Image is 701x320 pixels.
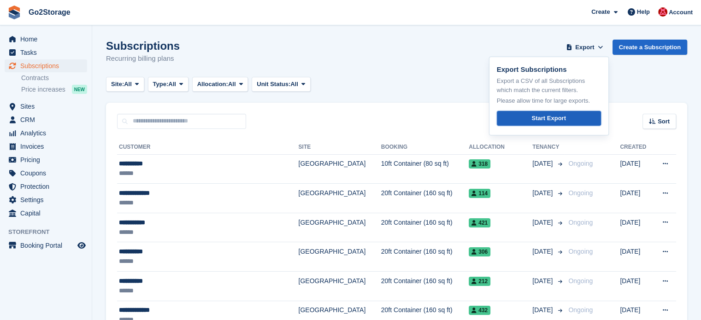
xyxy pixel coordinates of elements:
th: Site [299,140,381,155]
span: Invoices [20,140,76,153]
span: 421 [469,218,490,227]
a: menu [5,59,87,72]
img: stora-icon-8386f47178a22dfd0bd8f6a31ec36ba5ce8667c1dd55bd0f319d3a0aa187defe.svg [7,6,21,19]
span: 432 [469,306,490,315]
a: Go2Storage [25,5,74,20]
p: Recurring billing plans [106,53,180,64]
button: Type: All [148,77,189,92]
span: All [168,80,176,89]
span: [DATE] [532,305,554,315]
span: [DATE] [532,218,554,227]
a: Start Export [497,111,601,126]
span: Help [637,7,650,17]
span: Ongoing [568,189,593,197]
span: [DATE] [532,276,554,286]
a: menu [5,46,87,59]
span: [DATE] [532,159,554,169]
span: 318 [469,159,490,169]
a: menu [5,153,87,166]
span: Home [20,33,76,46]
span: Analytics [20,127,76,140]
td: 20ft Container (160 sq ft) [381,184,469,213]
span: Ongoing [568,277,593,285]
td: 20ft Container (160 sq ft) [381,213,469,242]
span: Unit Status: [257,80,290,89]
th: Customer [117,140,299,155]
th: Booking [381,140,469,155]
td: [GEOGRAPHIC_DATA] [299,213,381,242]
a: Preview store [76,240,87,251]
td: [DATE] [620,184,652,213]
span: Protection [20,180,76,193]
h1: Subscriptions [106,40,180,52]
span: Site: [111,80,124,89]
a: menu [5,193,87,206]
td: [DATE] [620,213,652,242]
span: Ongoing [568,248,593,255]
a: menu [5,239,87,252]
th: Created [620,140,652,155]
td: [GEOGRAPHIC_DATA] [299,242,381,272]
span: [DATE] [532,247,554,256]
td: [DATE] [620,154,652,184]
span: 114 [469,189,490,198]
span: All [124,80,132,89]
th: Tenancy [532,140,565,155]
span: [DATE] [532,188,554,198]
a: Create a Subscription [613,40,687,55]
span: Settings [20,193,76,206]
span: Sites [20,100,76,113]
td: [GEOGRAPHIC_DATA] [299,154,381,184]
td: [GEOGRAPHIC_DATA] [299,184,381,213]
span: Storefront [8,227,92,237]
span: Allocation: [197,80,228,89]
span: Pricing [20,153,76,166]
button: Site: All [106,77,144,92]
span: Price increases [21,85,65,94]
a: Contracts [21,74,87,82]
span: All [290,80,298,89]
td: 10ft Container (80 sq ft) [381,154,469,184]
div: Start Export [531,114,566,123]
td: [GEOGRAPHIC_DATA] [299,272,381,301]
a: Price increases NEW [21,84,87,94]
a: menu [5,127,87,140]
img: James Pearson [658,7,667,17]
td: 20ft Container (160 sq ft) [381,272,469,301]
span: 212 [469,277,490,286]
button: Unit Status: All [252,77,310,92]
span: Coupons [20,167,76,180]
span: Create [591,7,610,17]
a: menu [5,113,87,126]
span: Booking Portal [20,239,76,252]
p: Please allow time for large exports. [497,96,601,105]
span: 306 [469,247,490,256]
a: menu [5,140,87,153]
span: Account [669,8,693,17]
span: CRM [20,113,76,126]
span: Subscriptions [20,59,76,72]
span: Ongoing [568,306,593,314]
span: All [228,80,236,89]
a: menu [5,207,87,220]
span: Sort [658,117,670,126]
td: [DATE] [620,242,652,272]
td: 20ft Container (160 sq ft) [381,242,469,272]
td: [DATE] [620,272,652,301]
p: Export Subscriptions [497,64,601,75]
a: menu [5,33,87,46]
button: Export [565,40,605,55]
span: Capital [20,207,76,220]
a: menu [5,167,87,180]
span: Ongoing [568,160,593,167]
span: Type: [153,80,169,89]
p: Export a CSV of all Subscriptions which match the current filters. [497,76,601,94]
button: Allocation: All [192,77,248,92]
span: Export [575,43,594,52]
a: menu [5,180,87,193]
th: Allocation [469,140,532,155]
div: NEW [72,85,87,94]
a: menu [5,100,87,113]
span: Ongoing [568,219,593,226]
span: Tasks [20,46,76,59]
